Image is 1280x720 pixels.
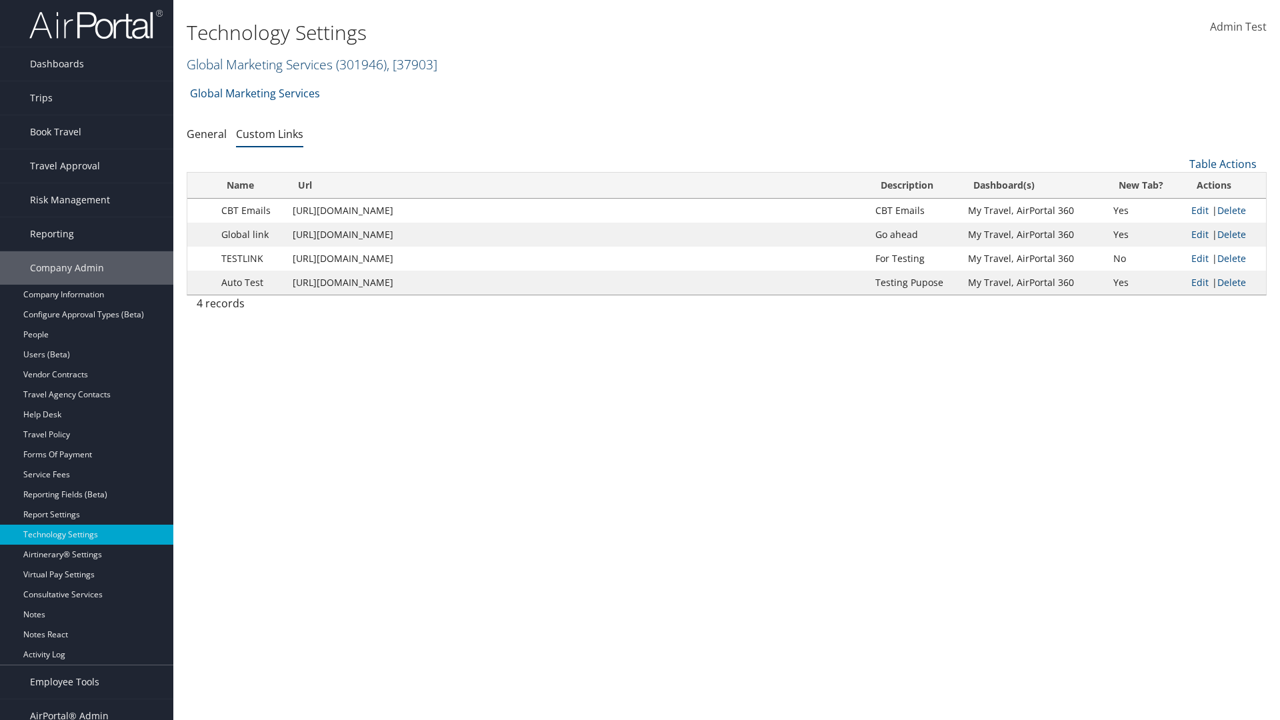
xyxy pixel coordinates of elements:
[1185,199,1266,223] td: |
[286,199,869,223] td: [URL][DOMAIN_NAME]
[30,47,84,81] span: Dashboards
[286,223,869,247] td: [URL][DOMAIN_NAME]
[869,247,961,271] td: For Testing
[869,271,961,295] td: Testing Pupose
[1107,271,1185,295] td: Yes
[30,81,53,115] span: Trips
[869,223,961,247] td: Go ahead
[1217,252,1246,265] a: Delete
[215,173,286,199] th: Name
[30,115,81,149] span: Book Travel
[215,271,286,295] td: Auto Test
[1191,252,1209,265] a: Edit
[215,247,286,271] td: TESTLINK
[30,217,74,251] span: Reporting
[1217,228,1246,241] a: Delete
[961,247,1107,271] td: My Travel, AirPortal 360
[387,55,437,73] span: , [ 37903 ]
[1107,199,1185,223] td: Yes
[961,199,1107,223] td: My Travel, AirPortal 360
[1191,228,1209,241] a: Edit
[187,19,907,47] h1: Technology Settings
[286,271,869,295] td: [URL][DOMAIN_NAME]
[1185,223,1266,247] td: |
[1185,247,1266,271] td: |
[286,173,869,199] th: Url
[961,271,1107,295] td: My Travel, AirPortal 360
[1210,7,1267,48] a: Admin Test
[187,55,437,73] a: Global Marketing Services
[30,251,104,285] span: Company Admin
[187,127,227,141] a: General
[961,223,1107,247] td: My Travel, AirPortal 360
[336,55,387,73] span: ( 301946 )
[215,223,286,247] td: Global link
[30,149,100,183] span: Travel Approval
[236,127,303,141] a: Custom Links
[286,247,869,271] td: [URL][DOMAIN_NAME]
[1189,157,1257,171] a: Table Actions
[1217,204,1246,217] a: Delete
[1217,276,1246,289] a: Delete
[1185,173,1266,199] th: Actions
[869,173,961,199] th: Description
[30,665,99,699] span: Employee Tools
[1191,276,1209,289] a: Edit
[869,199,961,223] td: CBT Emails
[961,173,1107,199] th: Dashboard(s)
[1185,271,1266,295] td: |
[1191,204,1209,217] a: Edit
[1107,247,1185,271] td: No
[1210,19,1267,34] span: Admin Test
[30,183,110,217] span: Risk Management
[215,199,286,223] td: CBT Emails
[1107,223,1185,247] td: Yes
[187,173,215,199] th: : activate to sort column descending
[190,80,320,107] a: Global Marketing Services
[1107,173,1185,199] th: New Tab?
[29,9,163,40] img: airportal-logo.png
[197,295,447,318] div: 4 records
